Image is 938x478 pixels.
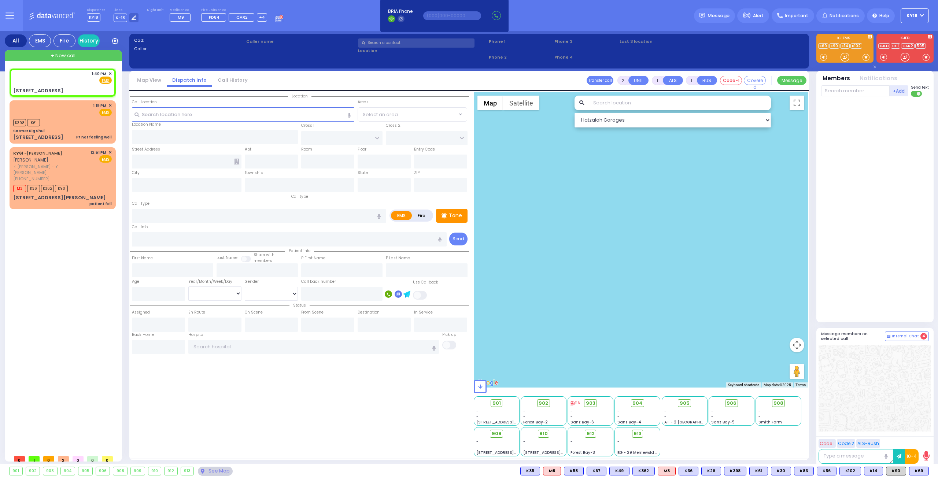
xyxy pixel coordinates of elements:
span: 2 [58,456,69,462]
div: 905 [78,467,92,475]
div: 903 [43,467,57,475]
span: Important [785,12,808,19]
label: P Last Name [386,255,410,261]
span: Internal Chat [892,334,919,339]
span: [PHONE_NUMBER] [13,176,49,182]
button: Show street map [477,96,503,110]
label: Apt [245,147,251,152]
label: Cad: [134,37,244,44]
span: 0 [102,456,113,462]
a: K69 [818,43,828,49]
button: UNIT [628,76,649,85]
span: - [523,414,525,419]
button: Message [777,76,806,85]
button: BUS [697,76,717,85]
button: Send [449,233,468,245]
span: M9 [178,14,184,20]
div: ALS [658,467,676,475]
label: State [358,170,368,176]
a: K90 [829,43,839,49]
span: - [476,439,479,444]
label: Pick up [442,332,456,338]
div: K398 [724,467,746,475]
div: BLS [864,467,883,475]
div: K362 [632,467,655,475]
button: Drag Pegman onto the map to open Street View [790,364,804,379]
div: M8 [543,467,561,475]
div: M3 [658,467,676,475]
div: K49 [609,467,629,475]
span: Phone 4 [554,54,617,60]
div: BLS [632,467,655,475]
label: Call back number [301,279,336,285]
button: +Add [890,85,909,96]
span: Other building occupants [234,159,239,164]
span: 0 [14,456,25,462]
span: + New call [51,52,75,59]
div: [STREET_ADDRESS] [13,134,63,141]
label: Last Name [217,255,237,261]
div: ALS KJ [543,467,561,475]
span: Help [879,12,889,19]
span: Patient info [285,248,314,253]
label: Destination [358,310,380,315]
span: - [711,414,713,419]
input: Search location [588,96,771,110]
span: - [664,408,666,414]
div: K69 [909,467,929,475]
div: K83 [794,467,814,475]
button: ALS [663,76,683,85]
label: Hospital [188,332,204,338]
div: K61 [749,467,768,475]
span: 910 [539,430,548,437]
label: Floor [358,147,366,152]
span: 1:19 PM [93,103,106,108]
span: BRIA Phone [388,8,413,15]
button: Code-1 [720,76,742,85]
label: Township [245,170,263,176]
label: Lines [114,8,139,12]
span: 913 [634,430,642,437]
span: KY18 [87,13,100,22]
span: [PERSON_NAME] [13,157,48,163]
div: [STREET_ADDRESS] [13,87,63,95]
div: Year/Month/Week/Day [188,279,241,285]
div: All [5,34,27,47]
div: Fire [53,34,75,47]
span: 4 [920,333,927,340]
span: - [570,408,573,414]
span: AT - 2 [GEOGRAPHIC_DATA] [664,419,719,425]
div: 910 [148,467,161,475]
img: message.svg [699,13,705,18]
div: K14 [864,467,883,475]
button: Map camera controls [790,338,804,352]
button: Code 2 [837,439,855,448]
span: 0 [73,456,84,462]
span: Alert [753,12,764,19]
span: 901 [492,400,501,407]
div: BLS [701,467,721,475]
label: Caller name [246,38,356,45]
span: Notifications [830,12,859,19]
button: Code 1 [819,439,836,448]
span: Forest Bay-3 [570,450,595,455]
label: ZIP [414,170,420,176]
small: Share with [254,252,274,257]
label: Location Name [132,122,161,127]
span: [STREET_ADDRESS][PERSON_NAME] [476,450,546,455]
button: 10-4 [905,449,919,464]
span: Location [288,93,311,99]
span: BG - 29 Merriewold S. [617,450,658,455]
span: ר' [PERSON_NAME] - ר' [PERSON_NAME] [13,164,88,176]
label: Cross 2 [386,123,400,129]
label: Fire units on call [201,8,267,12]
span: - [617,444,620,450]
span: Phone 3 [554,38,617,45]
a: K14 [840,43,850,49]
label: KJFD [876,36,934,41]
span: CAR2 [236,14,248,20]
button: Notifications [860,74,897,83]
h5: Message members on selected call [821,331,885,341]
button: Internal Chat 4 [885,331,929,341]
div: patient fell [89,201,112,207]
